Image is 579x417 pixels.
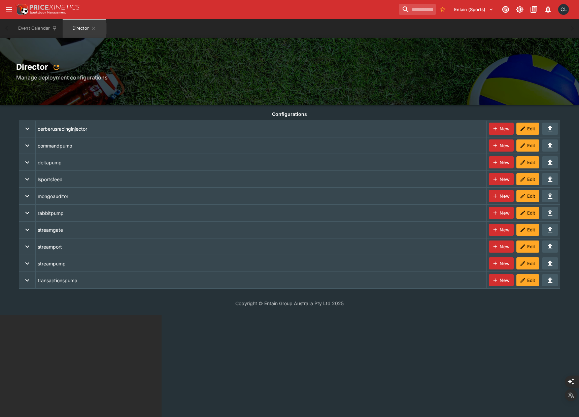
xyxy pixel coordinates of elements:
[489,156,514,168] button: New
[35,121,487,137] td: cerberusracinginjector
[516,224,539,236] button: Edit
[21,240,33,253] button: expand row
[50,61,62,73] button: refresh
[14,19,61,38] button: Event Calendar
[19,108,560,121] th: Configurations
[21,139,33,152] button: expand row
[556,2,571,17] button: Chad Liu
[516,156,539,168] button: Edit
[489,139,514,152] button: New
[489,207,514,219] button: New
[21,123,33,135] button: expand row
[399,4,436,15] input: search
[516,274,539,286] button: Edit
[489,224,514,236] button: New
[558,4,569,15] div: Chad Liu
[21,173,33,185] button: expand row
[516,240,539,253] button: Edit
[16,61,563,73] h2: Director
[35,205,487,221] td: rabbitpump
[489,274,514,286] button: New
[16,73,563,82] h6: Manage deployment configurations
[35,171,487,188] td: lsportsfeed
[516,123,539,135] button: Edit
[489,190,514,202] button: New
[35,255,487,272] td: streampump
[15,3,28,16] img: PriceKinetics Logo
[489,173,514,185] button: New
[3,3,15,15] button: open drawer
[450,4,498,15] button: Select Tenant
[514,3,526,15] button: Toggle light/dark mode
[489,240,514,253] button: New
[516,190,539,202] button: Edit
[500,3,512,15] button: Connected to PK
[30,5,79,10] img: PriceKinetics
[35,188,487,204] td: mongoauditor
[35,238,487,255] td: streamport
[35,137,487,154] td: commandpump
[35,222,487,238] td: streamgate
[516,139,539,152] button: Edit
[63,19,106,38] button: Director
[21,156,33,168] button: expand row
[489,257,514,269] button: New
[30,11,66,14] img: Sportsbook Management
[21,224,33,236] button: expand row
[21,274,33,286] button: expand row
[437,4,448,15] button: No Bookmarks
[35,272,487,289] td: transactionspump
[528,3,540,15] button: Documentation
[21,207,33,219] button: expand row
[489,123,514,135] button: New
[516,173,539,185] button: Edit
[21,190,33,202] button: expand row
[516,257,539,269] button: Edit
[35,154,487,171] td: deltapump
[21,257,33,269] button: expand row
[516,207,539,219] button: Edit
[542,3,554,15] button: Notifications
